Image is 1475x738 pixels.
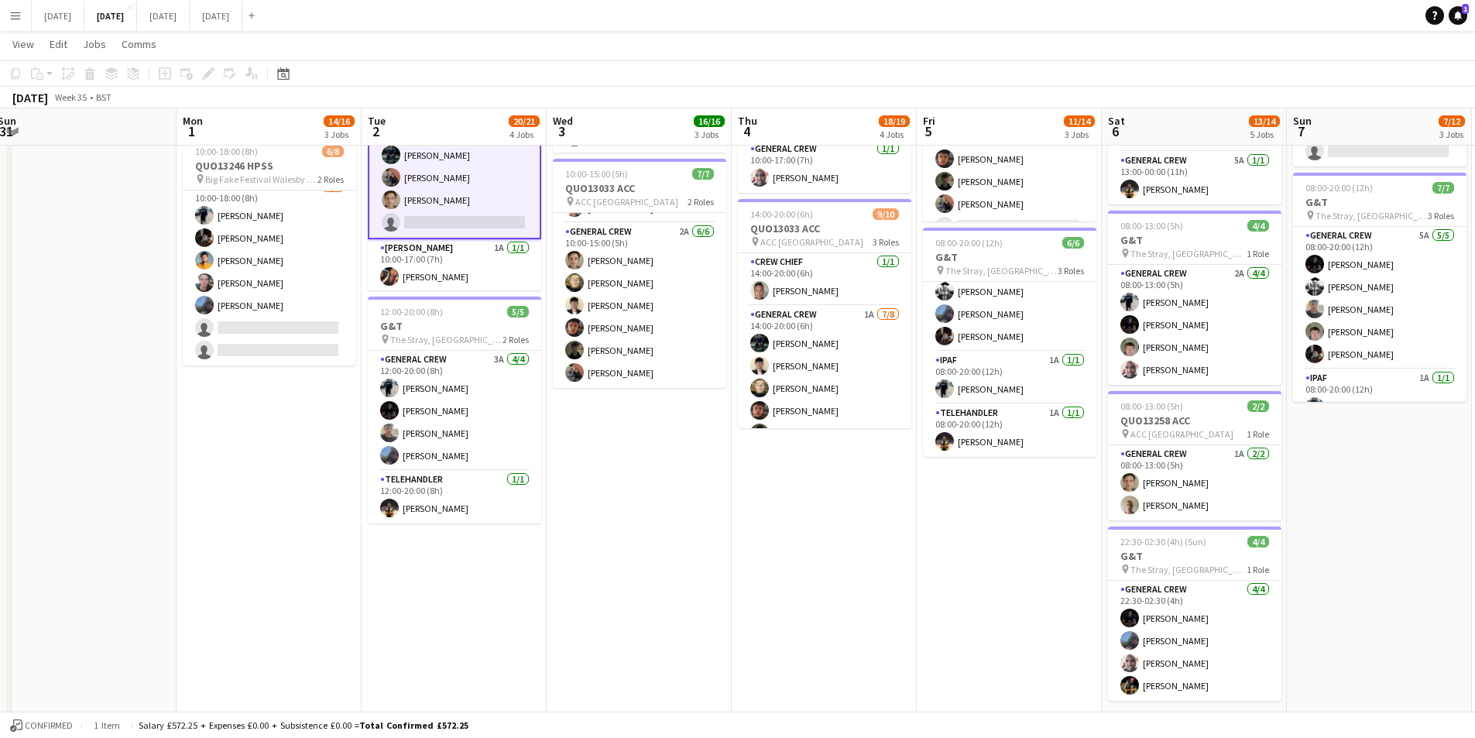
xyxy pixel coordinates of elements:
[760,236,863,248] span: ACC [GEOGRAPHIC_DATA]
[923,99,1096,264] app-card-role: General Crew1A4/601:00-06:00 (5h)[PERSON_NAME][PERSON_NAME][PERSON_NAME][PERSON_NAME]
[1108,581,1281,701] app-card-role: General Crew4/422:30-02:30 (4h)[PERSON_NAME][PERSON_NAME][PERSON_NAME][PERSON_NAME]
[43,34,74,54] a: Edit
[1249,115,1280,127] span: 13/14
[317,173,344,185] span: 2 Roles
[183,178,356,366] app-card-role: General Crew5/710:00-18:00 (8h)[PERSON_NAME][PERSON_NAME][PERSON_NAME][PERSON_NAME][PERSON_NAME]
[368,319,541,333] h3: G&T
[12,37,34,51] span: View
[6,34,40,54] a: View
[565,168,628,180] span: 10:00-15:00 (5h)
[880,129,909,140] div: 4 Jobs
[1106,122,1125,140] span: 6
[1449,6,1467,25] a: 1
[736,122,757,140] span: 4
[25,720,73,731] span: Confirmed
[84,1,137,31] button: [DATE]
[359,719,468,731] span: Total Confirmed £572.25
[1130,564,1247,575] span: The Stray, [GEOGRAPHIC_DATA], [GEOGRAPHIC_DATA], [GEOGRAPHIC_DATA]
[205,173,317,185] span: Big Fake Festival Walesby [STREET_ADDRESS]
[509,115,540,127] span: 20/21
[1108,549,1281,563] h3: G&T
[12,90,48,105] div: [DATE]
[368,471,541,523] app-card-role: TELEHANDLER1/112:00-20:00 (8h)[PERSON_NAME]
[1062,237,1084,249] span: 6/6
[1250,129,1279,140] div: 5 Jobs
[1293,227,1466,369] app-card-role: General Crew5A5/508:00-20:00 (12h)[PERSON_NAME][PERSON_NAME][PERSON_NAME][PERSON_NAME][PERSON_NAME]
[195,146,258,157] span: 10:00-18:00 (8h)
[365,122,386,140] span: 2
[115,34,163,54] a: Comms
[1108,211,1281,385] app-job-card: 08:00-13:00 (5h)4/4G&T The Stray, [GEOGRAPHIC_DATA], [GEOGRAPHIC_DATA], [GEOGRAPHIC_DATA]1 RoleGe...
[551,122,573,140] span: 3
[1108,527,1281,701] div: 22:30-02:30 (4h) (Sun)4/4G&T The Stray, [GEOGRAPHIC_DATA], [GEOGRAPHIC_DATA], [GEOGRAPHIC_DATA]1 ...
[738,306,911,516] app-card-role: General Crew1A7/814:00-20:00 (6h)[PERSON_NAME][PERSON_NAME][PERSON_NAME][PERSON_NAME][PERSON_NAME]
[368,239,541,292] app-card-role: [PERSON_NAME]1A1/110:00-17:00 (7h)[PERSON_NAME]
[945,265,1058,276] span: The Stray, [GEOGRAPHIC_DATA], [GEOGRAPHIC_DATA], [GEOGRAPHIC_DATA]
[368,61,541,290] div: 10:00-17:00 (7h)9/10QUO13033 ACC ACC [GEOGRAPHIC_DATA]3 Roles[PERSON_NAME][PERSON_NAME][PERSON_NA...
[738,114,757,128] span: Thu
[553,159,726,388] app-job-card: 10:00-15:00 (5h)7/7QUO13033 ACC ACC [GEOGRAPHIC_DATA]2 RolesCrew Chief1A1/110:00-15:00 (5h)[PERSO...
[923,228,1096,457] app-job-card: 08:00-20:00 (12h)6/6G&T The Stray, [GEOGRAPHIC_DATA], [GEOGRAPHIC_DATA], [GEOGRAPHIC_DATA]3 Roles...
[553,223,726,388] app-card-role: General Crew2A6/610:00-15:00 (5h)[PERSON_NAME][PERSON_NAME][PERSON_NAME][PERSON_NAME][PERSON_NAME...
[368,297,541,523] app-job-card: 12:00-20:00 (8h)5/5G&T The Stray, [GEOGRAPHIC_DATA], [GEOGRAPHIC_DATA], [GEOGRAPHIC_DATA]2 RolesG...
[390,334,503,345] span: The Stray, [GEOGRAPHIC_DATA], [GEOGRAPHIC_DATA], [GEOGRAPHIC_DATA]
[575,196,678,208] span: ACC [GEOGRAPHIC_DATA]
[553,181,726,195] h3: QUO13033 ACC
[77,34,112,54] a: Jobs
[1293,369,1466,422] app-card-role: IPAF1A1/108:00-20:00 (12h)[PERSON_NAME]
[1120,220,1183,232] span: 08:00-13:00 (5h)
[750,208,813,220] span: 14:00-20:00 (6h)
[692,168,714,180] span: 7/7
[1293,173,1466,402] app-job-card: 08:00-20:00 (12h)7/7G&T The Stray, [GEOGRAPHIC_DATA], [GEOGRAPHIC_DATA], [GEOGRAPHIC_DATA]3 Roles...
[183,114,203,128] span: Mon
[368,114,386,128] span: Tue
[83,37,106,51] span: Jobs
[879,115,910,127] span: 18/19
[553,114,573,128] span: Wed
[738,199,911,428] div: 14:00-20:00 (6h)9/10QUO13033 ACC ACC [GEOGRAPHIC_DATA]3 RolesCrew Chief1/114:00-20:00 (6h)[PERSON...
[923,232,1096,352] app-card-role: General Crew6A4/408:00-20:00 (12h)[PERSON_NAME][PERSON_NAME][PERSON_NAME][PERSON_NAME]
[324,115,355,127] span: 14/16
[694,115,725,127] span: 16/16
[507,306,529,318] span: 5/5
[503,334,529,345] span: 2 Roles
[96,91,111,103] div: BST
[324,129,354,140] div: 3 Jobs
[509,129,539,140] div: 4 Jobs
[923,352,1096,404] app-card-role: IPAF1A1/108:00-20:00 (12h)[PERSON_NAME]
[1315,210,1428,221] span: The Stray, [GEOGRAPHIC_DATA], [GEOGRAPHIC_DATA], [GEOGRAPHIC_DATA]
[380,306,443,318] span: 12:00-20:00 (8h)
[1247,564,1269,575] span: 1 Role
[183,136,356,366] app-job-card: 10:00-18:00 (8h)6/8QUO13246 HPSS Big Fake Festival Walesby [STREET_ADDRESS]2 RolesCrew Chief1A1/1...
[122,37,156,51] span: Comms
[51,91,90,103] span: Week 35
[1247,400,1269,412] span: 2/2
[1247,428,1269,440] span: 1 Role
[183,159,356,173] h3: QUO13246 HPSS
[1130,428,1233,440] span: ACC [GEOGRAPHIC_DATA]
[873,236,899,248] span: 3 Roles
[1108,391,1281,520] app-job-card: 08:00-13:00 (5h)2/2QUO13258 ACC ACC [GEOGRAPHIC_DATA]1 RoleGeneral Crew1A2/208:00-13:00 (5h)[PERS...
[88,719,125,731] span: 1 item
[1108,152,1281,204] app-card-role: General Crew5A1/113:00-00:00 (11h)[PERSON_NAME]
[8,717,75,734] button: Confirmed
[935,237,1003,249] span: 08:00-20:00 (12h)
[1108,414,1281,427] h3: QUO13258 ACC
[1108,265,1281,385] app-card-role: General Crew2A4/408:00-13:00 (5h)[PERSON_NAME][PERSON_NAME][PERSON_NAME][PERSON_NAME]
[322,146,344,157] span: 6/8
[1120,536,1206,547] span: 22:30-02:30 (4h) (Sun)
[139,719,468,731] div: Salary £572.25 + Expenses £0.00 + Subsistence £0.00 =
[738,253,911,306] app-card-role: Crew Chief1/114:00-20:00 (6h)[PERSON_NAME]
[923,250,1096,264] h3: G&T
[1108,114,1125,128] span: Sat
[368,351,541,471] app-card-role: General Crew3A4/412:00-20:00 (8h)[PERSON_NAME][PERSON_NAME][PERSON_NAME][PERSON_NAME]
[1462,4,1469,14] span: 1
[688,196,714,208] span: 2 Roles
[695,129,724,140] div: 3 Jobs
[1247,220,1269,232] span: 4/4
